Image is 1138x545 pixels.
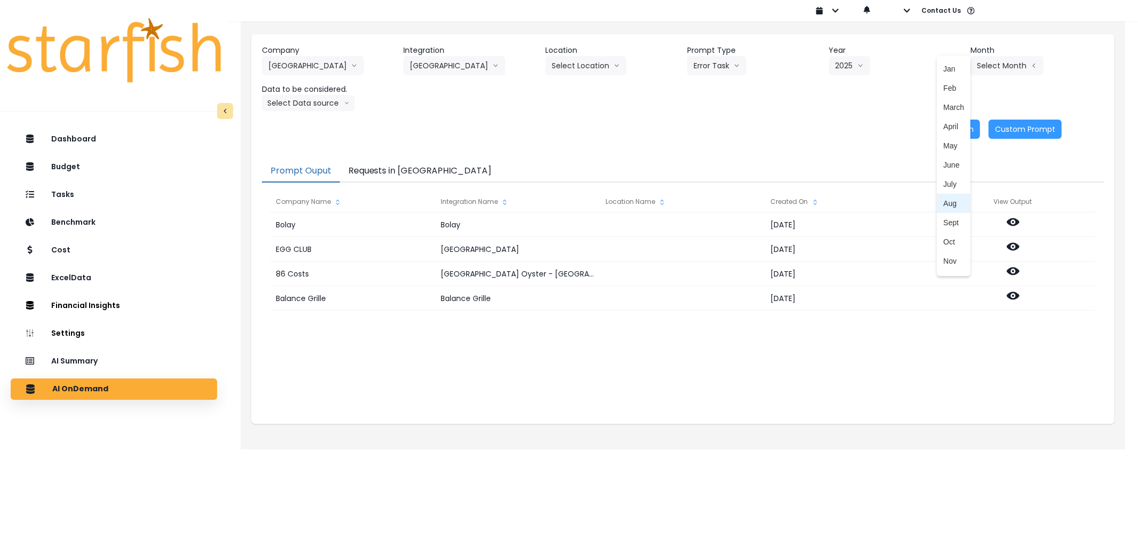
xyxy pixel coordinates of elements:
[937,56,970,276] ul: Select Montharrow left line
[734,60,740,71] svg: arrow down line
[857,60,864,71] svg: arrow down line
[11,351,217,372] button: AI Summary
[270,286,435,311] div: Balance Grille
[11,267,217,289] button: ExcelData
[766,191,930,212] div: Created On
[943,217,964,228] span: Sept
[262,95,355,111] button: Select Data sourcearrow down line
[435,237,600,262] div: [GEOGRAPHIC_DATA]
[51,218,96,227] p: Benchmark
[811,198,819,207] svg: sort
[262,84,395,95] header: Data to be considered.
[766,286,930,311] div: [DATE]
[766,237,930,262] div: [DATE]
[270,262,435,286] div: 86 Costs
[658,198,666,207] svg: sort
[943,256,964,266] span: Nov
[766,262,930,286] div: [DATE]
[687,45,821,56] header: Prompt Type
[943,198,964,209] span: Aug
[11,184,217,206] button: Tasks
[943,121,964,132] span: April
[1031,60,1037,71] svg: arrow left line
[262,45,395,56] header: Company
[943,179,964,189] span: July
[11,240,217,261] button: Cost
[492,60,499,71] svg: arrow down line
[435,191,600,212] div: Integration Name
[943,160,964,170] span: June
[500,198,509,207] svg: sort
[51,135,96,144] p: Dashboard
[545,56,626,75] button: Select Locationarrow down line
[11,212,217,233] button: Benchmark
[262,56,364,75] button: [GEOGRAPHIC_DATA]arrow down line
[829,56,870,75] button: 2025arrow down line
[11,129,217,150] button: Dashboard
[333,198,342,207] svg: sort
[943,64,964,74] span: Jan
[262,160,340,183] button: Prompt Ouput
[51,162,80,171] p: Budget
[51,246,70,255] p: Cost
[11,156,217,178] button: Budget
[11,323,217,344] button: Settings
[545,45,679,56] header: Location
[970,45,1104,56] header: Month
[435,262,600,286] div: [GEOGRAPHIC_DATA] Oyster - [GEOGRAPHIC_DATA]
[766,212,930,237] div: [DATE]
[943,140,964,151] span: May
[943,102,964,113] span: March
[270,237,435,262] div: EGG CLUB
[614,60,620,71] svg: arrow down line
[435,286,600,311] div: Balance Grille
[600,191,765,212] div: Location Name
[340,160,500,183] button: Requests in [GEOGRAPHIC_DATA]
[687,56,746,75] button: Error Taskarrow down line
[270,212,435,237] div: Bolay
[403,45,537,56] header: Integration
[11,378,217,400] button: AI OnDemand
[930,191,1095,212] div: View Output
[270,191,435,212] div: Company Name
[970,56,1044,75] button: Select Montharrow left line
[52,384,108,394] p: AI OnDemand
[351,60,357,71] svg: arrow down line
[344,98,349,108] svg: arrow down line
[943,236,964,247] span: Oct
[51,190,74,199] p: Tasks
[943,83,964,93] span: Feb
[829,45,962,56] header: Year
[989,120,1062,139] button: Custom Prompt
[435,212,600,237] div: Bolay
[51,357,98,366] p: AI Summary
[11,295,217,317] button: Financial Insights
[403,56,505,75] button: [GEOGRAPHIC_DATA]arrow down line
[51,273,91,282] p: ExcelData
